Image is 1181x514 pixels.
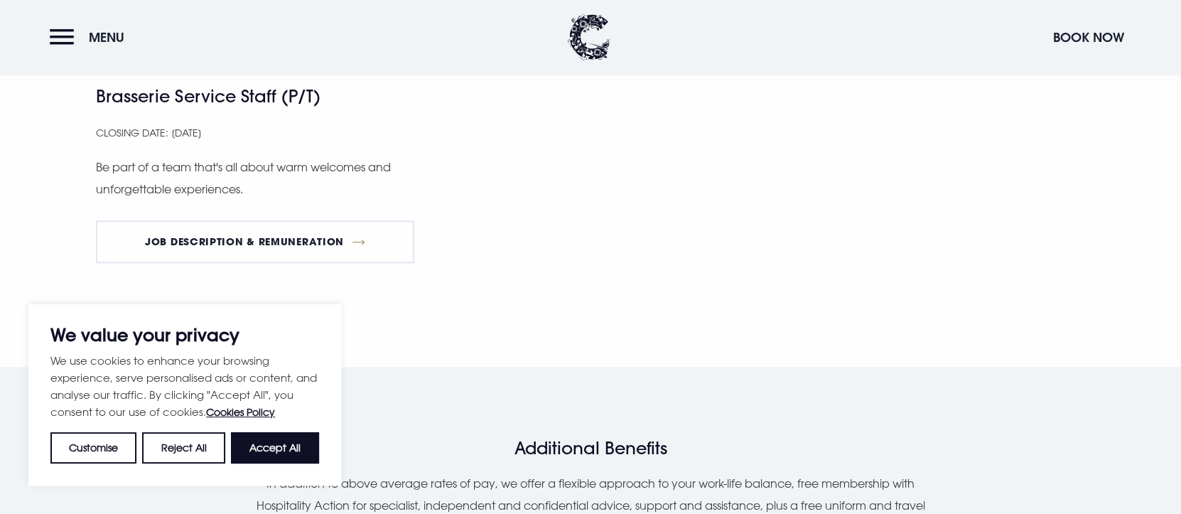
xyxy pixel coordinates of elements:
[206,406,275,418] a: Cookies Policy
[1046,22,1131,53] button: Book Now
[50,326,319,343] p: We value your privacy
[568,14,610,60] img: Clandeboye Lodge
[50,352,319,421] p: We use cookies to enhance your browsing experience, serve personalised ads or content, and analys...
[96,220,414,263] a: Job Description & Remuneration
[180,438,1001,459] h4: Additional Benefits
[96,156,414,200] p: Be part of a team that's all about warm welcomes and unforgettable experiences.
[28,304,341,486] div: We value your privacy
[96,124,414,143] p: Closing Date: [DATE]
[142,432,225,464] button: Reject All
[50,432,136,464] button: Customise
[50,22,131,53] button: Menu
[96,83,414,109] h4: Brasserie Service Staff (P/T)
[231,432,319,464] button: Accept All
[89,29,124,45] span: Menu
